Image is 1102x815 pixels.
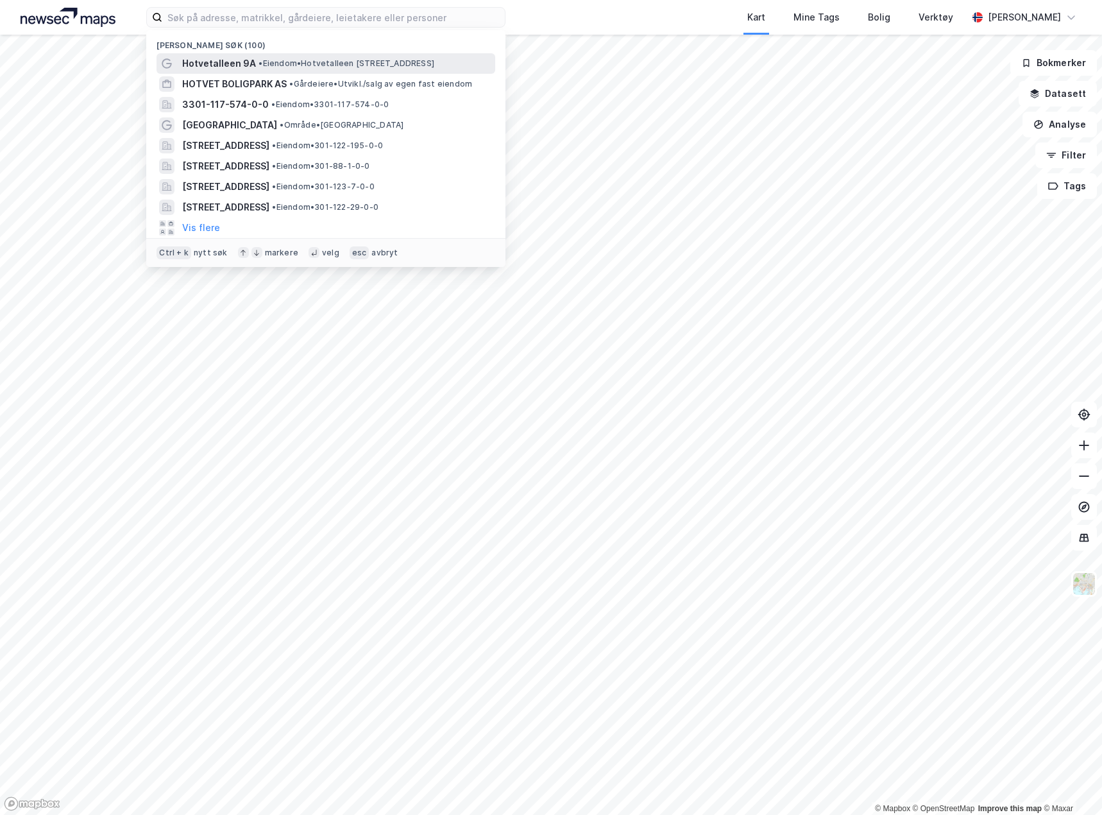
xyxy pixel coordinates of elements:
a: Mapbox homepage [4,796,60,811]
span: 3301-117-574-0-0 [182,97,269,112]
span: Hotvetalleen 9A [182,56,256,71]
span: Eiendom • 301-122-195-0-0 [272,141,383,151]
span: [STREET_ADDRESS] [182,159,269,174]
img: logo.a4113a55bc3d86da70a041830d287a7e.svg [21,8,115,27]
button: Tags [1037,173,1097,199]
div: esc [350,246,369,259]
a: Mapbox [875,804,910,813]
span: • [272,161,276,171]
span: Gårdeiere • Utvikl./salg av egen fast eiendom [289,79,472,89]
input: Søk på adresse, matrikkel, gårdeiere, leietakere eller personer [162,8,505,27]
button: Filter [1035,142,1097,168]
span: HOTVET BOLIGPARK AS [182,76,287,92]
span: • [289,79,293,89]
span: • [272,182,276,191]
div: Bolig [868,10,890,25]
span: • [272,141,276,150]
a: OpenStreetMap [913,804,975,813]
span: Eiendom • 301-122-29-0-0 [272,202,378,212]
div: velg [322,248,339,258]
span: [STREET_ADDRESS] [182,200,269,215]
img: Z [1072,572,1096,596]
iframe: Chat Widget [1038,753,1102,815]
span: Eiendom • 301-88-1-0-0 [272,161,369,171]
span: Eiendom • 301-123-7-0-0 [272,182,374,192]
span: [STREET_ADDRESS] [182,138,269,153]
span: [STREET_ADDRESS] [182,179,269,194]
div: markere [265,248,298,258]
span: Område • [GEOGRAPHIC_DATA] [280,120,403,130]
button: Vis flere [182,220,220,236]
span: Eiendom • Hotvetalleen [STREET_ADDRESS] [259,58,434,69]
span: • [280,120,284,130]
div: [PERSON_NAME] søk (100) [146,30,505,53]
a: Improve this map [978,804,1042,813]
div: avbryt [371,248,398,258]
div: Ctrl + k [157,246,191,259]
div: [PERSON_NAME] [988,10,1061,25]
div: nytt søk [194,248,228,258]
span: Eiendom • 3301-117-574-0-0 [271,99,389,110]
div: Mine Tags [793,10,840,25]
span: • [271,99,275,109]
span: • [272,202,276,212]
span: [GEOGRAPHIC_DATA] [182,117,277,133]
span: • [259,58,262,68]
button: Datasett [1019,81,1097,107]
button: Bokmerker [1010,50,1097,76]
button: Analyse [1022,112,1097,137]
div: Kart [747,10,765,25]
div: Kontrollprogram for chat [1038,753,1102,815]
div: Verktøy [919,10,953,25]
